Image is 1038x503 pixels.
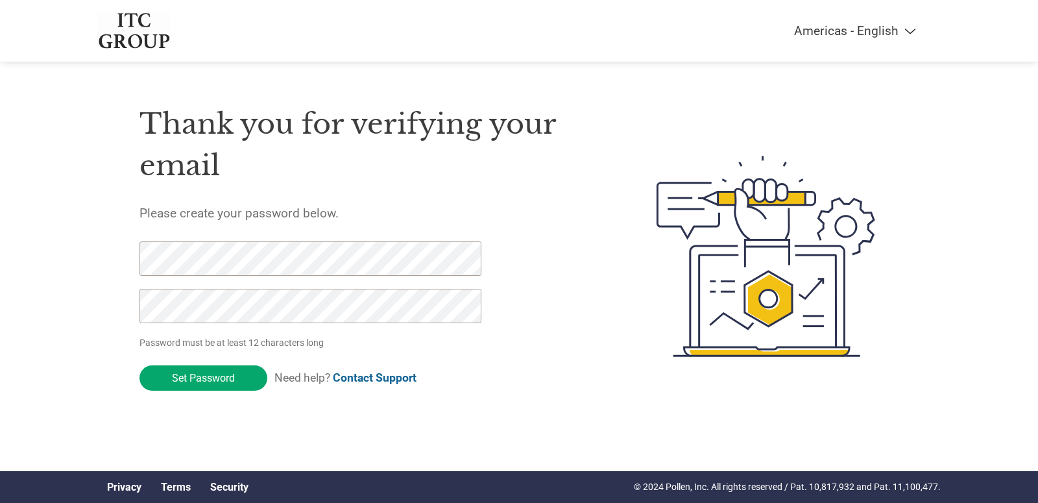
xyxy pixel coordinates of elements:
[139,103,595,187] h1: Thank you for verifying your email
[139,336,486,350] p: Password must be at least 12 characters long
[634,480,941,494] p: © 2024 Pollen, Inc. All rights reserved / Pat. 10,817,932 and Pat. 11,100,477.
[210,481,248,493] a: Security
[139,206,595,221] h5: Please create your password below.
[161,481,191,493] a: Terms
[107,481,141,493] a: Privacy
[139,365,267,391] input: Set Password
[333,371,416,384] a: Contact Support
[633,84,899,428] img: create-password
[274,371,416,384] span: Need help?
[97,13,171,49] img: ITC Group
